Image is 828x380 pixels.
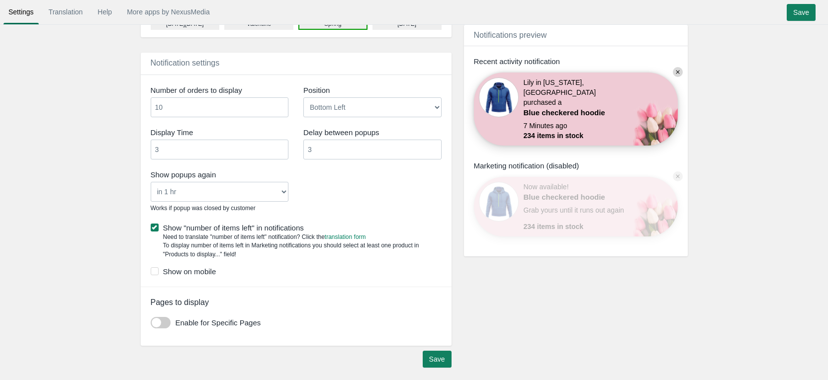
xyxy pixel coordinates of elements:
[524,131,584,141] span: 234 items in stock
[151,266,442,277] label: Show on mobile
[151,59,220,67] span: Notification settings
[151,140,289,159] input: Display Time
[303,85,442,95] label: Position
[303,140,442,159] input: Interval Time
[524,121,577,131] span: 7 Minutes ago
[143,297,452,308] div: Pages to display
[325,233,366,240] a: translation form
[3,3,39,21] a: Settings
[524,192,628,202] a: Blue checkered hoodie
[524,182,628,222] div: Now available! Grab yours until it runs out again
[474,56,678,67] div: Recent activity notification
[92,3,117,21] a: Help
[423,351,452,368] input: Save
[787,4,816,21] input: Save
[176,317,437,328] label: Enable for Specific Pages
[151,223,442,233] label: Show "number of items left" in notifications
[524,222,584,231] span: 234 items in stock
[479,77,519,117] img: 80x80_sample.jpg
[524,77,628,120] div: Lily in [US_STATE], [GEOGRAPHIC_DATA] purchased a
[303,127,442,138] label: Delay between popups
[151,85,289,95] label: Number of orders to display
[151,169,289,180] label: Show popups again
[474,31,547,39] span: Notifications preview
[122,3,215,21] a: More apps by NexusMedia
[151,233,442,258] div: Need to translate "number of items left" notification? Click the To display number of items left ...
[151,127,289,138] label: Display Time
[44,3,88,21] a: Translation
[479,182,519,222] img: 80x80_sample.jpg
[524,107,628,118] a: Blue checkered hoodie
